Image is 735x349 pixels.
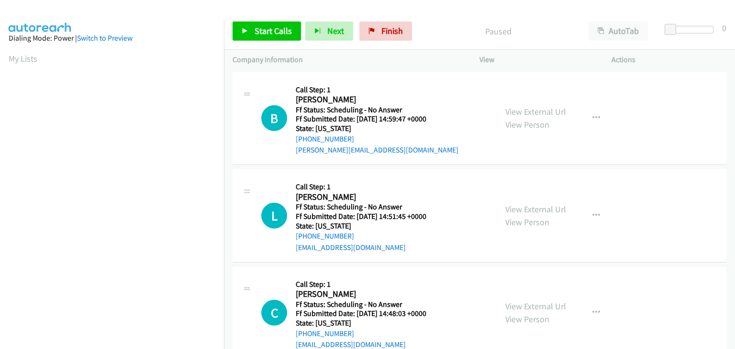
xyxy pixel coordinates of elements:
button: Next [305,22,353,41]
a: [EMAIL_ADDRESS][DOMAIN_NAME] [296,243,406,252]
span: Start Calls [255,25,292,36]
h5: Ff Submitted Date: [DATE] 14:59:47 +0000 [296,114,458,124]
h5: Call Step: 1 [296,182,438,192]
h5: State: [US_STATE] [296,221,438,231]
h5: Ff Status: Scheduling - No Answer [296,300,438,309]
a: My Lists [9,53,37,64]
a: View External Url [505,106,566,117]
h5: State: [US_STATE] [296,318,438,328]
a: View External Url [505,301,566,312]
a: Finish [359,22,412,41]
h2: [PERSON_NAME] [296,94,438,105]
div: Delay between calls (in seconds) [669,26,713,33]
h5: Ff Submitted Date: [DATE] 14:51:45 +0000 [296,212,438,221]
a: View External Url [505,204,566,215]
div: The call is yet to be attempted [261,105,287,131]
a: View Person [505,119,549,130]
a: Start Calls [233,22,301,41]
a: View Person [505,314,549,325]
h5: Ff Submitted Date: [DATE] 14:48:03 +0000 [296,309,438,318]
p: Actions [612,54,726,65]
h5: Ff Status: Scheduling - No Answer [296,105,458,115]
h1: C [261,300,287,326]
h2: [PERSON_NAME] [296,192,438,203]
h5: Call Step: 1 [296,280,438,289]
div: 0 [722,22,726,34]
span: Next [327,25,344,36]
h1: L [261,203,287,229]
span: Finish [381,25,403,36]
div: The call is yet to be attempted [261,203,287,229]
a: [PHONE_NUMBER] [296,134,354,143]
h1: B [261,105,287,131]
a: Switch to Preview [77,33,133,43]
button: AutoTab [589,22,648,41]
h5: Call Step: 1 [296,85,458,95]
a: [PHONE_NUMBER] [296,329,354,338]
a: [EMAIL_ADDRESS][DOMAIN_NAME] [296,340,406,349]
a: [PHONE_NUMBER] [296,231,354,240]
p: Paused [425,25,571,38]
div: The call is yet to be attempted [261,300,287,326]
div: Dialing Mode: Power | [9,33,215,44]
p: Company Information [233,54,462,65]
h2: [PERSON_NAME] [296,289,438,300]
a: [PERSON_NAME][EMAIL_ADDRESS][DOMAIN_NAME] [296,145,458,154]
h5: State: [US_STATE] [296,124,458,133]
p: View [479,54,594,65]
h5: Ff Status: Scheduling - No Answer [296,202,438,212]
a: View Person [505,217,549,228]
